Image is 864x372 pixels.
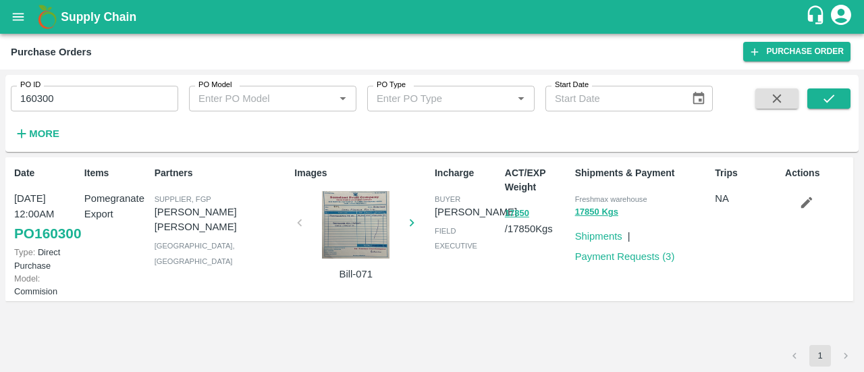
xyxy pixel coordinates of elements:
p: Actions [785,166,850,180]
span: field executive [435,227,477,250]
span: Supplier, FGP [155,195,211,203]
button: Choose date [686,86,711,111]
p: Trips [715,166,780,180]
button: 17850 [505,206,529,221]
a: Payment Requests (3) [575,251,675,262]
span: Freshmax warehouse [575,195,647,203]
p: Shipments & Payment [575,166,710,180]
p: [PERSON_NAME] [435,205,517,219]
p: [DATE] 12:00AM [14,191,79,221]
p: Direct Purchase [14,246,79,271]
input: Enter PO Model [193,90,313,107]
p: Commision [14,272,79,298]
input: Enter PO Type [371,90,491,107]
p: NA [715,191,780,206]
input: Enter PO ID [11,86,178,111]
input: Start Date [545,86,680,111]
span: [GEOGRAPHIC_DATA] , [GEOGRAPHIC_DATA] [155,242,235,265]
strong: More [29,128,59,139]
p: / 17850 Kgs [505,205,570,236]
b: Supply Chain [61,10,136,24]
div: | [622,223,630,244]
p: [PERSON_NAME] [PERSON_NAME] [155,205,290,235]
label: PO Type [377,80,406,90]
div: account of current user [829,3,853,31]
span: buyer [435,195,460,203]
label: PO Model [198,80,232,90]
p: Incharge [435,166,500,180]
nav: pagination navigation [782,345,859,367]
div: Purchase Orders [11,43,92,61]
span: Type: [14,247,35,257]
p: Date [14,166,79,180]
p: Items [84,166,149,180]
span: Model: [14,273,40,284]
p: Bill-071 [305,267,406,282]
button: open drawer [3,1,34,32]
button: Open [512,90,530,107]
button: More [11,122,63,145]
a: Supply Chain [61,7,805,26]
button: Open [334,90,352,107]
p: ACT/EXP Weight [505,166,570,194]
p: Pomegranate Export [84,191,149,221]
a: Shipments [575,231,622,242]
p: Partners [155,166,290,180]
button: 17850 Kgs [575,205,618,220]
div: customer-support [805,5,829,29]
label: PO ID [20,80,40,90]
a: PO160300 [14,221,81,246]
img: logo [34,3,61,30]
p: Images [294,166,429,180]
a: Purchase Order [743,42,850,61]
button: page 1 [809,345,831,367]
label: Start Date [555,80,589,90]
